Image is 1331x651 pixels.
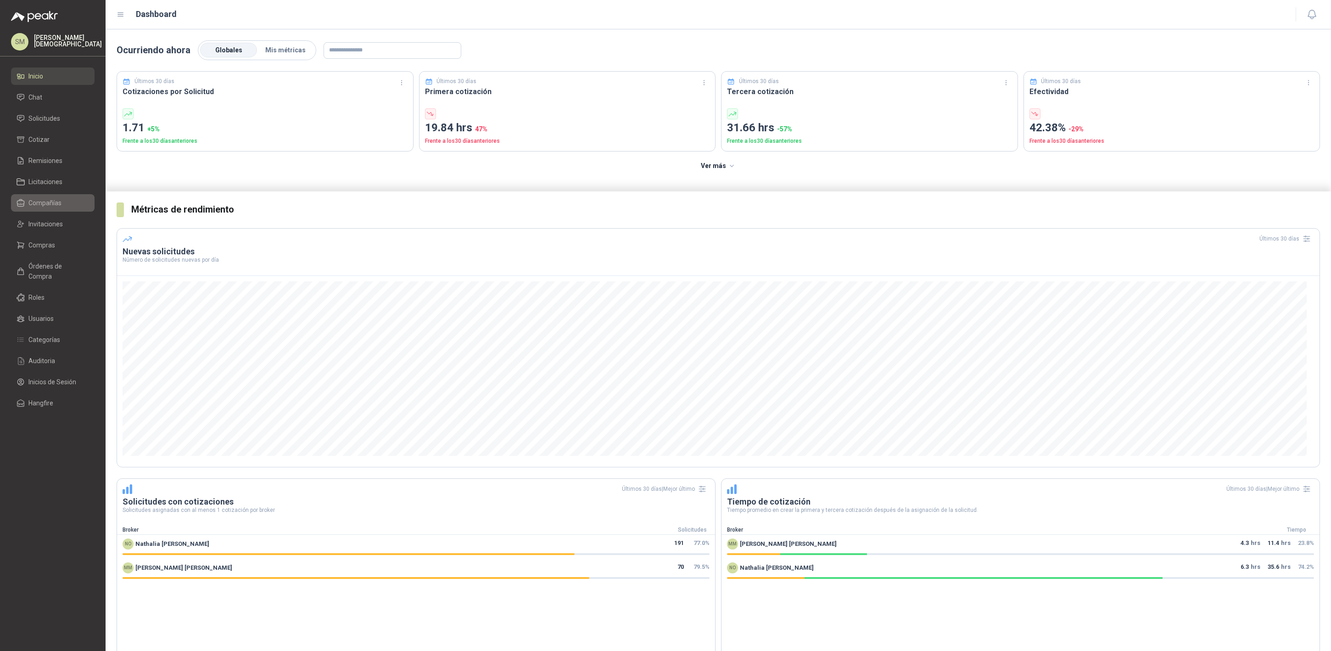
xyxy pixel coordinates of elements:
[721,526,1274,534] div: Broker
[1298,539,1314,546] span: 23.8 %
[134,77,174,86] p: Últimos 30 días
[28,335,60,345] span: Categorías
[727,119,1012,137] p: 31.66 hrs
[436,77,476,86] p: Últimos 30 días
[135,539,209,549] span: Nathalia [PERSON_NAME]
[11,394,95,412] a: Hangfire
[1241,562,1260,573] p: hrs
[693,539,710,546] span: 77.0 %
[777,125,792,133] span: -57 %
[123,257,1314,263] p: Número de solicitudes nuevas por día
[1241,562,1249,573] span: 6.3
[28,356,55,366] span: Auditoria
[28,156,62,166] span: Remisiones
[28,398,53,408] span: Hangfire
[1268,539,1279,550] span: 11.4
[727,539,738,550] div: MM
[147,125,160,133] span: + 5 %
[135,563,232,572] span: [PERSON_NAME] [PERSON_NAME]
[669,526,715,534] div: Solicitudes
[11,194,95,212] a: Compañías
[11,258,95,285] a: Órdenes de Compra
[11,289,95,306] a: Roles
[1268,539,1291,550] p: hrs
[123,86,408,97] h3: Cotizaciones por Solicitud
[1268,562,1279,573] span: 35.6
[622,482,710,496] div: Últimos 30 días | Mejor último
[28,113,60,123] span: Solicitudes
[11,152,95,169] a: Remisiones
[425,119,710,137] p: 19.84 hrs
[11,11,58,22] img: Logo peakr
[28,219,63,229] span: Invitaciones
[11,131,95,148] a: Cotizar
[1298,563,1314,570] span: 74.2 %
[265,46,306,54] span: Mis métricas
[28,292,45,303] span: Roles
[1268,562,1291,573] p: hrs
[425,137,710,146] p: Frente a los 30 días anteriores
[1259,231,1314,246] div: Últimos 30 días
[11,310,95,327] a: Usuarios
[693,563,710,570] span: 79.5 %
[727,496,1314,507] h3: Tiempo de cotización
[11,373,95,391] a: Inicios de Sesión
[28,198,62,208] span: Compañías
[123,246,1314,257] h3: Nuevas solicitudes
[215,46,242,54] span: Globales
[727,86,1012,97] h3: Tercera cotización
[28,71,43,81] span: Inicio
[123,119,408,137] p: 1.71
[11,331,95,348] a: Categorías
[11,173,95,191] a: Licitaciones
[11,110,95,127] a: Solicitudes
[11,33,28,51] div: SM
[475,125,487,133] span: 47 %
[1068,125,1084,133] span: -29 %
[28,377,76,387] span: Inicios de Sesión
[1029,119,1314,137] p: 42.38%
[11,67,95,85] a: Inicio
[11,89,95,106] a: Chat
[425,86,710,97] h3: Primera cotización
[727,562,738,573] div: NO
[11,215,95,233] a: Invitaciones
[28,261,86,281] span: Órdenes de Compra
[123,496,710,507] h3: Solicitudes con cotizaciones
[11,352,95,370] a: Auditoria
[131,202,1320,217] h3: Métricas de rendimiento
[1041,77,1081,86] p: Últimos 30 días
[123,137,408,146] p: Frente a los 30 días anteriores
[123,539,134,550] div: NO
[11,236,95,254] a: Compras
[739,77,779,86] p: Últimos 30 días
[34,34,102,47] p: [PERSON_NAME] [DEMOGRAPHIC_DATA]
[117,43,190,57] p: Ocurriendo ahora
[740,539,837,549] span: [PERSON_NAME] [PERSON_NAME]
[1029,137,1314,146] p: Frente a los 30 días anteriores
[1226,482,1314,496] div: Últimos 30 días | Mejor último
[123,562,134,573] div: MM
[117,526,669,534] div: Broker
[727,507,1314,513] p: Tiempo promedio en crear la primera y tercera cotización después de la asignación de la solicitud.
[1241,539,1260,550] p: hrs
[740,563,814,572] span: Nathalia [PERSON_NAME]
[136,8,177,21] h1: Dashboard
[28,92,42,102] span: Chat
[677,562,684,573] span: 70
[674,539,684,550] span: 191
[28,177,62,187] span: Licitaciones
[123,507,710,513] p: Solicitudes asignadas con al menos 1 cotización por broker
[1274,526,1320,534] div: Tiempo
[1029,86,1314,97] h3: Efectividad
[727,137,1012,146] p: Frente a los 30 días anteriores
[28,314,54,324] span: Usuarios
[28,240,55,250] span: Compras
[696,157,741,175] button: Ver más
[28,135,50,145] span: Cotizar
[1241,539,1249,550] span: 4.3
